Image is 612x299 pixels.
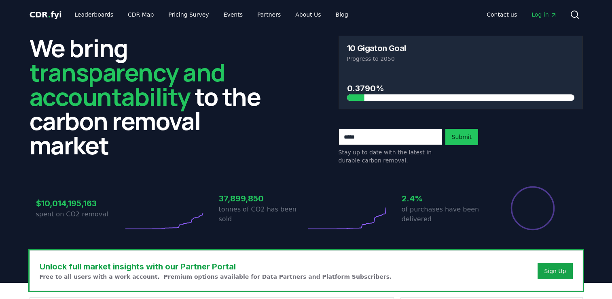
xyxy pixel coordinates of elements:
[219,205,306,224] p: tonnes of CO2 has been sold
[68,7,354,22] nav: Main
[339,148,442,164] p: Stay up to date with the latest in durable carbon removal.
[532,11,557,19] span: Log in
[121,7,160,22] a: CDR Map
[347,44,406,52] h3: 10 Gigaton Goal
[68,7,120,22] a: Leaderboards
[48,10,51,19] span: .
[402,205,489,224] p: of purchases have been delivered
[40,273,392,281] p: Free to all users with a work account. Premium options available for Data Partners and Platform S...
[30,9,62,20] a: CDR.fyi
[36,209,123,219] p: spent on CO2 removal
[445,129,479,145] button: Submit
[36,197,123,209] h3: $10,014,195,163
[510,186,555,231] div: Percentage of sales delivered
[30,36,274,157] h2: We bring to the carbon removal market
[30,56,225,113] span: transparency and accountability
[40,261,392,273] h3: Unlock full market insights with our Partner Portal
[480,7,563,22] nav: Main
[217,7,249,22] a: Events
[347,55,574,63] p: Progress to 2050
[219,192,306,205] h3: 37,899,850
[329,7,355,22] a: Blog
[525,7,563,22] a: Log in
[538,263,572,279] button: Sign Up
[162,7,215,22] a: Pricing Survey
[402,192,489,205] h3: 2.4%
[30,10,62,19] span: CDR fyi
[347,82,574,94] h3: 0.3790%
[289,7,327,22] a: About Us
[544,267,566,275] a: Sign Up
[251,7,287,22] a: Partners
[480,7,523,22] a: Contact us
